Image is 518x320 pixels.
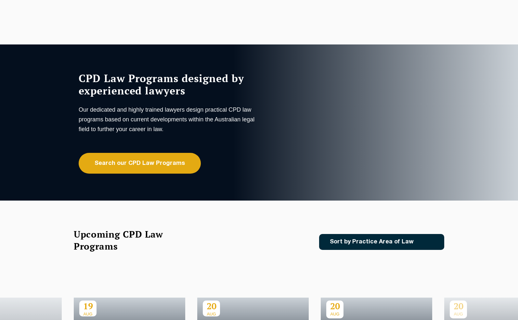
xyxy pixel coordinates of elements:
p: 20 [326,301,343,312]
a: Sort by Practice Area of Law [319,234,444,250]
p: 19 [79,301,97,312]
p: Our dedicated and highly trained lawyers design practical CPD law programs based on current devel... [79,105,257,134]
p: 20 [203,301,220,312]
span: AUG [326,312,343,316]
img: Icon [424,239,432,245]
a: Search our CPD Law Programs [79,153,201,174]
span: AUG [79,312,97,316]
span: AUG [203,312,220,316]
h2: Upcoming CPD Law Programs [74,228,179,252]
h1: CPD Law Programs designed by experienced lawyers [79,72,257,97]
